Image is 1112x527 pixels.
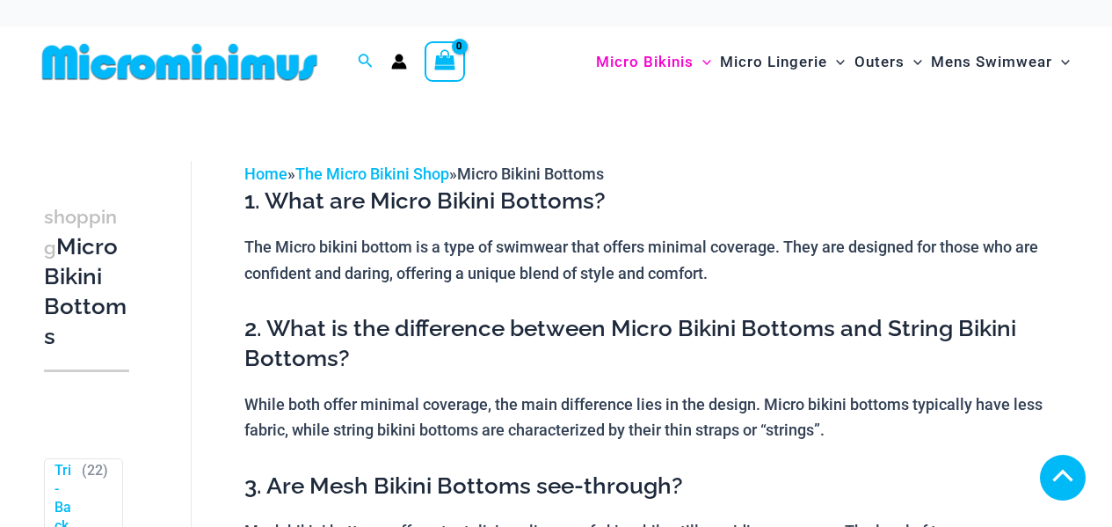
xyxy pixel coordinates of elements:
a: Mens SwimwearMenu ToggleMenu Toggle [927,35,1074,89]
a: The Micro Bikini Shop [295,165,449,183]
h3: 2. What is the difference between Micro Bikini Bottoms and String Bikini Bottoms? [244,314,1076,374]
h3: Micro Bikini Bottoms [44,201,129,352]
span: Mens Swimwear [931,40,1052,84]
a: Home [244,165,287,183]
a: Search icon link [358,51,374,73]
span: Menu Toggle [905,40,922,84]
span: 22 [87,462,103,479]
p: The Micro bikini bottom is a type of swimwear that offers minimal coverage. They are designed for... [244,234,1076,286]
span: shopping [44,206,117,259]
span: Menu Toggle [827,40,845,84]
h3: 3. Are Mesh Bikini Bottoms see-through? [244,472,1076,501]
p: While both offer minimal coverage, the main difference lies in the design. Micro bikini bottoms t... [244,392,1076,443]
span: » » [244,165,604,183]
nav: Site Navigation [589,33,1077,91]
h3: 1. What are Micro Bikini Bottoms? [244,187,1076,216]
a: Account icon link [391,54,407,70]
a: Micro BikinisMenu ToggleMenu Toggle [592,35,716,89]
span: Micro Bikini Bottoms [457,165,604,183]
span: Menu Toggle [1052,40,1070,84]
span: Micro Lingerie [720,40,827,84]
span: Outers [854,40,905,84]
a: OutersMenu ToggleMenu Toggle [850,35,927,89]
img: MM SHOP LOGO FLAT [35,42,324,82]
span: Menu Toggle [694,40,711,84]
a: Micro LingerieMenu ToggleMenu Toggle [716,35,849,89]
span: Micro Bikinis [596,40,694,84]
a: View Shopping Cart, empty [425,41,465,82]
